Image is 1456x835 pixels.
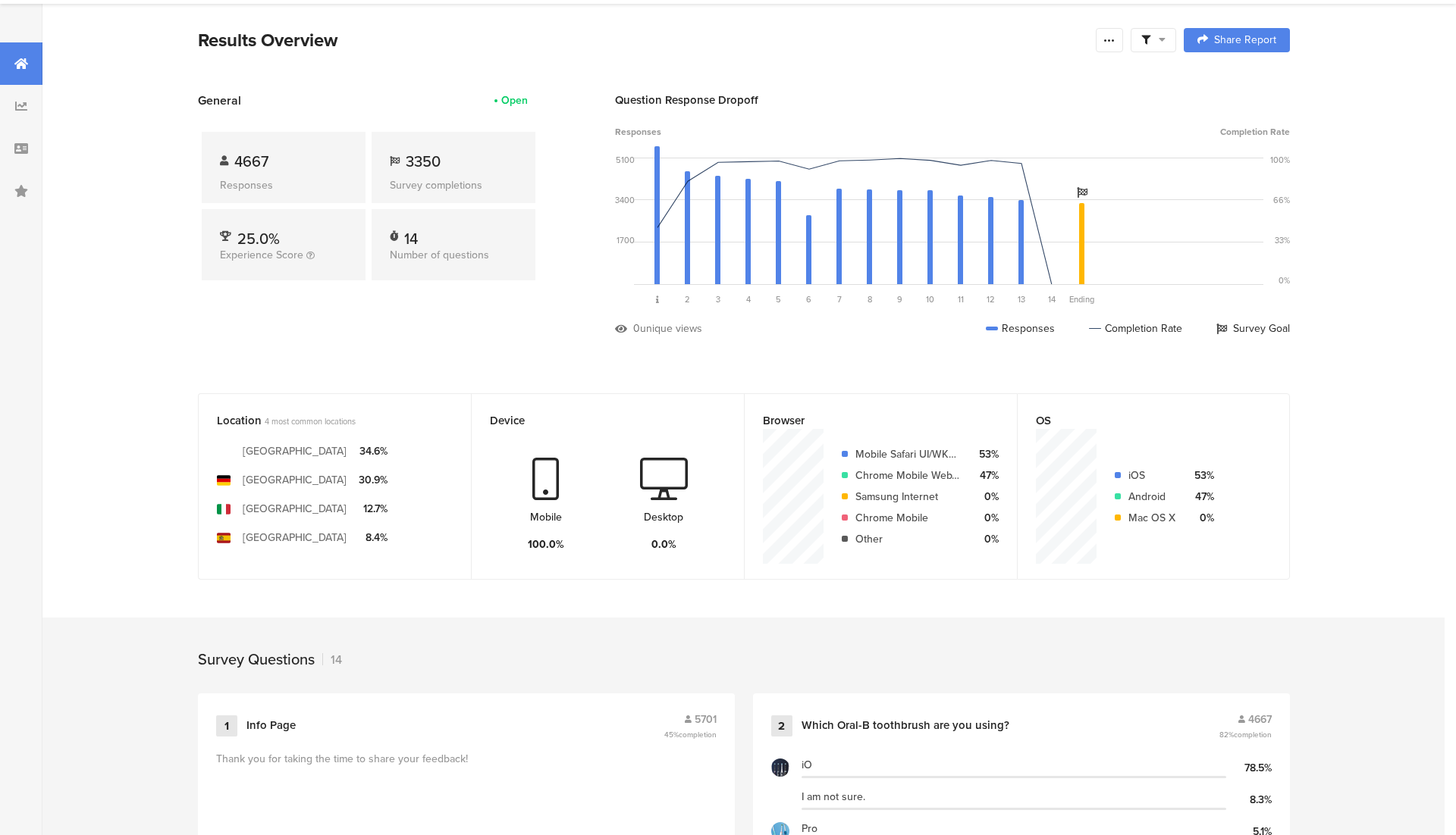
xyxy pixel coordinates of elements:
div: 100.0% [528,536,564,552]
div: 0% [972,489,999,505]
div: 0 [633,321,640,336]
div: Completion Rate [1089,321,1182,336]
span: 3350 [406,150,441,173]
div: 1700 [617,234,635,246]
span: 8 [868,293,872,305]
span: 9 [897,293,902,305]
div: [GEOGRAPHIC_DATA] [243,472,347,488]
span: 5701 [695,711,717,727]
div: 8.4% [359,530,388,546]
div: 0% [972,510,999,526]
div: 100% [1270,154,1290,166]
div: 47% [1188,489,1214,505]
div: Info Page [246,718,296,733]
div: 14 [404,227,418,242]
div: Chrome Mobile [855,510,960,526]
span: Completion Rate [1220,125,1290,139]
div: 53% [1188,468,1214,483]
span: 4 most common locations [265,415,356,427]
span: completion [679,729,717,740]
div: 5100 [616,154,635,166]
span: 45% [664,729,717,740]
div: Device [490,412,701,429]
div: 30.9% [359,472,388,488]
div: 14 [322,651,342,668]
div: [GEOGRAPHIC_DATA] [243,530,347,546]
div: Survey Goal [1216,321,1290,336]
div: Responses [986,321,1055,336]
div: Open [501,92,528,108]
div: 0% [972,531,999,547]
div: Mobile Safari UI/WKWebView [855,446,960,462]
div: 2 [771,715,792,736]
span: 7 [837,293,842,305]
div: [GEOGRAPHIC_DATA] [243,501,347,517]
div: 0% [1279,274,1290,286]
div: 78.5% [1226,760,1272,776]
span: 12 [987,293,995,305]
div: Which Oral-B toothbrush are you using? [802,718,1009,733]
div: 1 [216,715,237,736]
div: Responses [220,177,347,193]
div: 8.3% [1226,792,1272,808]
div: 66% [1273,194,1290,206]
div: 47% [972,468,999,483]
div: Samsung Internet [855,489,960,505]
div: Question Response Dropoff [615,92,1290,108]
div: OS [1036,412,1246,429]
div: 53% [972,446,999,462]
span: 4 [746,293,751,305]
span: 25.0% [237,227,280,250]
span: 5 [776,293,781,305]
span: 10 [926,293,934,305]
div: Location [217,412,428,429]
span: General [198,92,241,109]
span: 3 [716,293,720,305]
span: I am not sure. [802,789,865,805]
span: 4667 [234,150,268,173]
span: 14 [1048,293,1056,305]
span: completion [1234,729,1272,740]
div: 12.7% [359,501,388,517]
span: 82% [1219,729,1272,740]
div: Mac OS X [1128,510,1175,526]
span: 11 [958,293,964,305]
div: [GEOGRAPHIC_DATA] [243,443,347,459]
span: Number of questions [390,247,489,263]
div: iOS [1128,468,1175,483]
span: 4667 [1248,711,1272,727]
div: Other [855,531,960,547]
span: Responses [615,125,661,139]
div: Browser [763,412,974,429]
div: Results Overview [198,27,1088,54]
div: Android [1128,489,1175,505]
img: d3qka8e8qzmug1.cloudfront.net%2Fitem%2F36db0d0d407ec527f9cd.jpg [771,758,789,777]
div: Survey completions [390,177,517,193]
div: Chrome Mobile WebView [855,468,960,483]
div: Mobile [530,509,562,525]
div: unique views [640,321,702,336]
span: Experience Score [220,247,303,263]
div: 3400 [615,194,635,206]
span: iO [802,757,812,773]
div: 33% [1275,234,1290,246]
i: Survey Goal [1077,187,1087,198]
span: Share Report [1214,35,1276,45]
span: 2 [685,293,690,305]
div: Desktop [644,509,683,525]
div: 0.0% [651,536,676,552]
div: 34.6% [359,443,388,459]
div: Survey Questions [198,648,315,671]
div: 0% [1188,510,1214,526]
span: 13 [1018,293,1025,305]
span: 6 [806,293,811,305]
div: Ending [1067,293,1097,305]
